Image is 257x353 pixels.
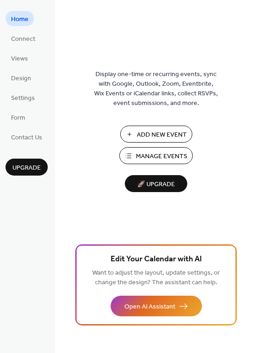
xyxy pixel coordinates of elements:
[11,15,28,24] span: Home
[6,90,40,105] a: Settings
[136,152,187,161] span: Manage Events
[11,54,28,64] span: Views
[130,178,182,191] span: 🚀 Upgrade
[6,11,34,26] a: Home
[6,159,48,176] button: Upgrade
[6,70,37,85] a: Design
[11,74,31,83] span: Design
[11,113,25,123] span: Form
[94,70,218,108] span: Display one-time or recurring events, sync with Google, Outlook, Zoom, Eventbrite, Wix Events or ...
[11,34,35,44] span: Connect
[6,110,31,125] a: Form
[92,267,220,289] span: Want to adjust the layout, update settings, or change the design? The assistant can help.
[12,163,41,173] span: Upgrade
[119,147,193,164] button: Manage Events
[11,133,42,143] span: Contact Us
[124,302,175,312] span: Open AI Assistant
[111,253,202,266] span: Edit Your Calendar with AI
[137,130,187,140] span: Add New Event
[6,50,34,66] a: Views
[125,175,187,192] button: 🚀 Upgrade
[111,296,202,316] button: Open AI Assistant
[6,129,48,144] a: Contact Us
[11,94,35,103] span: Settings
[6,31,41,46] a: Connect
[120,126,192,143] button: Add New Event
